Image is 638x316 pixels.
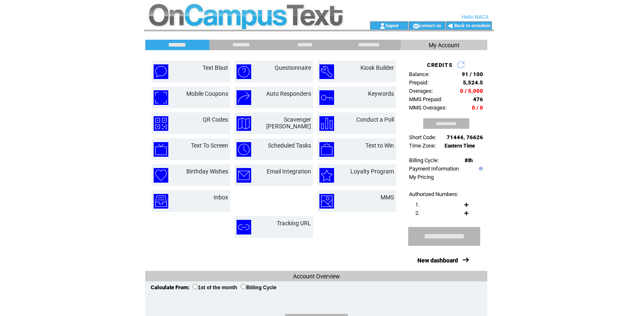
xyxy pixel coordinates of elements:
span: Balance: [409,71,430,77]
img: contact_us_icon.gif [413,23,419,29]
img: auto-responders.png [237,90,251,105]
img: email-integration.png [237,168,251,183]
span: 476 [473,96,483,102]
span: Authorized Numbers: [409,191,458,197]
span: MMS Prepaid: [409,96,442,102]
span: Eastern Time [445,143,475,149]
img: text-to-win.png [319,142,334,157]
span: 2. [415,210,419,216]
img: text-to-screen.png [154,142,168,157]
a: Text to Win [365,142,394,149]
a: Text Blast [203,64,228,71]
span: 5,524.5 [463,79,483,86]
img: questionnaire.png [237,64,251,79]
span: 1. [415,201,419,208]
span: 91 / 100 [462,71,483,77]
a: logout [386,23,399,28]
span: Calculate From: [151,284,190,291]
a: Kiosk Builder [360,64,394,71]
img: mobile-coupons.png [154,90,168,105]
img: tracking-url.png [237,220,251,234]
label: Billing Cycle [241,285,276,291]
a: Email Integration [267,168,311,175]
input: 1st of the month [193,284,198,289]
a: Mobile Coupons [186,90,228,97]
img: keywords.png [319,90,334,105]
img: scavenger-hunt.png [237,116,251,131]
span: Prepaid: [409,79,428,86]
a: Text To Screen [191,142,228,149]
a: MMS [381,194,394,201]
span: Short Code: [409,134,436,140]
img: mms.png [319,194,334,209]
input: Billing Cycle [241,284,246,289]
a: Auto Responders [266,90,311,97]
span: 0 / 0 [472,104,483,111]
span: Hello NACA [462,14,489,20]
label: 1st of the month [193,285,237,291]
img: qr-codes.png [154,116,168,131]
a: Loyalty Program [350,168,394,175]
a: Tracking URL [277,220,311,227]
img: birthday-wishes.png [154,168,168,183]
span: 71444, 76626 [447,134,483,140]
a: Back to octadmin [454,23,491,28]
img: text-blast.png [154,64,168,79]
span: Account Overview [293,273,340,280]
a: My Pricing [409,174,434,180]
span: My Account [429,42,460,48]
img: backArrow.gif [447,23,453,29]
img: conduct-a-poll.png [319,116,334,131]
span: CREDITS [427,62,453,68]
span: 0 / 5,000 [460,88,483,94]
img: loyalty-program.png [319,168,334,183]
img: kiosk-builder.png [319,64,334,79]
span: MMS Overages: [409,104,447,111]
img: scheduled-tasks.png [237,142,251,157]
a: Scavenger [PERSON_NAME] [266,116,311,130]
a: Payment Information [409,166,459,172]
img: account_icon.gif [379,23,386,29]
a: Birthday Wishes [186,168,228,175]
span: Overages: [409,88,433,94]
span: 8th [465,157,473,163]
span: Billing Cycle: [409,157,439,163]
a: QR Codes [203,116,228,123]
a: contact us [419,23,441,28]
a: Keywords [368,90,394,97]
img: inbox.png [154,194,168,209]
a: Conduct a Poll [356,116,394,123]
a: Scheduled Tasks [268,142,311,149]
span: Time Zone: [409,143,436,149]
a: Questionnaire [275,64,311,71]
a: Inbox [214,194,228,201]
img: help.gif [477,167,483,171]
a: New dashboard [417,257,458,264]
